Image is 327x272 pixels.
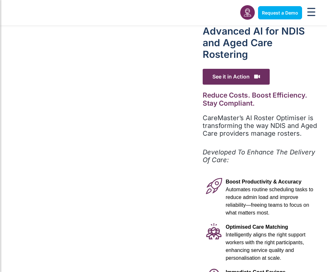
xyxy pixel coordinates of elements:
span: Request a Demo [262,10,298,16]
span: Boost Productivity & Accuracy [226,179,301,184]
em: Developed To Enhance The Delivery Of Care: [203,148,315,164]
img: CareMaster Logo [10,8,55,18]
h1: Advanced Al for NDIS and Aged Care Rostering [203,25,317,60]
span: Optimised Care Matching [226,224,288,230]
span: See it in Action [203,69,270,85]
a: Request a Demo [258,6,302,19]
div: Menu Toggle [305,6,318,20]
h2: Reduce Costs. Boost Efficiency. Stay Compliant. [203,91,317,107]
span: Intelligently aligns the right support workers with the right participants, enhancing service qua... [226,232,305,261]
span: Automates routine scheduling tasks to reduce admin load and improve reliability—freeing teams to ... [226,187,313,215]
p: CareMaster’s AI Roster Optimiser is transforming the way NDIS and Aged Care providers manage rost... [203,114,317,137]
